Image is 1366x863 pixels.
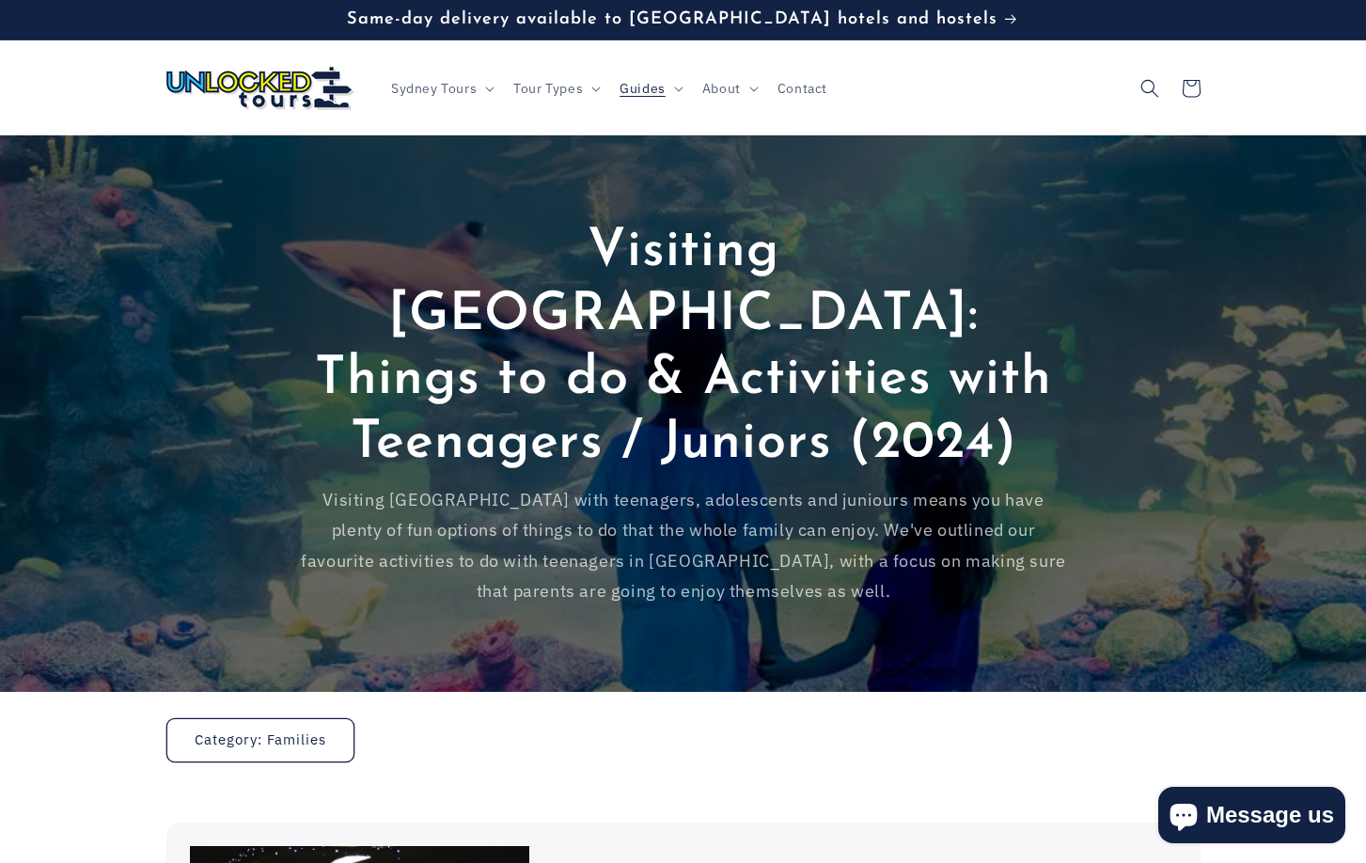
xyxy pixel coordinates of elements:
[1129,68,1170,109] summary: Search
[159,59,361,117] a: Unlocked Tours
[777,80,827,97] span: Contact
[298,485,1069,607] p: Visiting [GEOGRAPHIC_DATA] with teenagers, adolescents and juniours means you have plenty of fun ...
[347,10,997,28] span: Same-day delivery available to [GEOGRAPHIC_DATA] hotels and hostels
[691,69,766,108] summary: About
[513,80,583,97] span: Tour Types
[766,69,839,108] a: Contact
[391,80,477,97] span: Sydney Tours
[166,718,354,762] a: Category: Families
[380,69,502,108] summary: Sydney Tours
[608,69,691,108] summary: Guides
[1153,787,1351,848] inbox-online-store-chat: Shopify online store chat
[166,67,354,110] img: Unlocked Tours
[298,220,1069,476] h2: Visiting [GEOGRAPHIC_DATA]: Things to do & Activities with Teenagers / Juniors (2024)
[702,80,741,97] span: About
[502,69,608,108] summary: Tour Types
[620,80,666,97] span: Guides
